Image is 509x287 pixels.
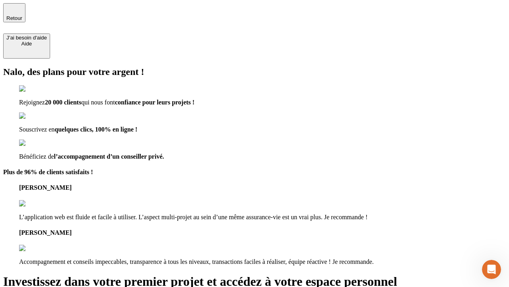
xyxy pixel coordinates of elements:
div: Aide [6,41,47,47]
div: J’ai besoin d'aide [6,35,47,41]
h2: Nalo, des plans pour votre argent ! [3,67,506,77]
span: Bénéficiez de [19,153,54,160]
img: checkmark [19,112,53,120]
h4: [PERSON_NAME] [19,229,506,236]
p: L’application web est fluide et facile à utiliser. L’aspect multi-projet au sein d’une même assur... [19,214,506,221]
span: Retour [6,15,22,21]
img: reviews stars [19,200,58,207]
p: Accompagnement et conseils impeccables, transparence à tous les niveaux, transactions faciles à r... [19,258,506,265]
iframe: Intercom live chat [482,260,501,279]
h4: Plus de 96% de clients satisfaits ! [3,169,506,176]
span: confiance pour leurs projets ! [115,99,194,106]
span: Rejoignez [19,99,45,106]
h4: [PERSON_NAME] [19,184,506,191]
span: quelques clics, 100% en ligne ! [54,126,137,133]
img: reviews stars [19,245,58,252]
img: checkmark [19,85,53,92]
button: J’ai besoin d'aideAide [3,33,50,59]
span: qui nous font [81,99,115,106]
img: checkmark [19,140,53,147]
span: Souscrivez en [19,126,54,133]
span: 20 000 clients [45,99,82,106]
span: l’accompagnement d’un conseiller privé. [54,153,164,160]
button: Retour [3,3,25,22]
